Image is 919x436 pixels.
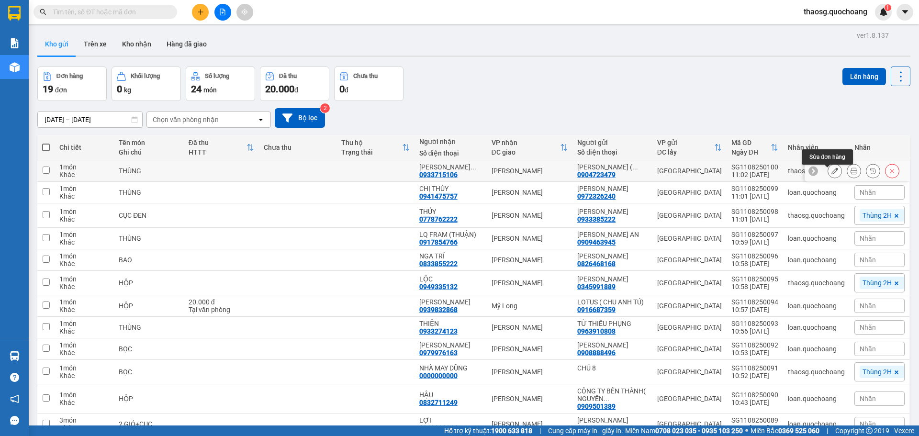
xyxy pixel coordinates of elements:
[731,341,778,349] div: SG1108250092
[189,148,247,156] div: HTTT
[731,364,778,372] div: SG1108250091
[577,364,648,372] div: CHÚ 8
[59,171,109,179] div: Khác
[320,103,330,113] sup: 2
[788,144,845,151] div: Nhân viên
[657,395,722,402] div: [GEOGRAPHIC_DATA]
[119,324,179,331] div: THÙNG
[788,324,845,331] div: loan.quochoang
[419,372,458,380] div: 0000000000
[492,212,568,219] div: [PERSON_NAME]
[796,6,875,18] span: thaosg.quochoang
[119,302,179,310] div: HỘP
[419,275,482,283] div: LỘC
[43,83,53,95] span: 19
[59,372,109,380] div: Khác
[577,327,616,335] div: 0963910808
[863,211,892,220] span: Thùng 2H
[577,402,616,410] div: 0909501389
[189,306,254,313] div: Tại văn phòng
[657,256,722,264] div: [GEOGRAPHIC_DATA]
[577,283,616,291] div: 0345991889
[731,139,771,146] div: Mã GD
[577,275,648,283] div: NGUYỄN THÀNH CHƯƠNG
[577,185,648,192] div: PHAN THỊ HOÀI LINH
[419,298,482,306] div: NGUYỄN THỊ THẢO
[119,368,179,376] div: BỌC
[471,163,476,171] span: ...
[731,163,778,171] div: SG1108250100
[788,345,845,353] div: loan.quochoang
[419,424,458,432] div: 0919020244
[577,215,616,223] div: 0933385222
[59,424,109,432] div: Khác
[625,425,743,436] span: Miền Nam
[657,189,722,196] div: [GEOGRAPHIC_DATA]
[731,424,778,432] div: 10:41 [DATE]
[860,256,876,264] span: Nhãn
[38,112,142,127] input: Select a date range.
[59,416,109,424] div: 3 món
[76,33,114,56] button: Trên xe
[492,148,560,156] div: ĐC giao
[788,368,845,376] div: thaosg.quochoang
[577,320,648,327] div: TỪ THIẾU PHỤNG
[10,62,20,72] img: warehouse-icon
[159,33,214,56] button: Hàng đã giao
[186,67,255,101] button: Số lượng24món
[112,67,181,101] button: Khối lượng0kg
[657,324,722,331] div: [GEOGRAPHIC_DATA]
[863,279,892,287] span: Thùng 2H
[577,208,648,215] div: VŨ THỊ BẢY
[827,425,828,436] span: |
[577,148,648,156] div: Số điện thoại
[444,425,532,436] span: Hỗ trợ kỹ thuật:
[828,164,842,178] div: Sửa đơn hàng
[788,302,845,310] div: loan.quochoang
[59,349,109,357] div: Khác
[788,167,845,175] div: thaosg.quochoang
[419,192,458,200] div: 0941475757
[731,171,778,179] div: 11:02 [DATE]
[802,149,853,165] div: Sửa đơn hàng
[10,373,19,382] span: question-circle
[860,302,876,310] span: Nhãn
[860,345,876,353] span: Nhãn
[577,139,648,146] div: Người gửi
[59,144,109,151] div: Chi tiết
[10,416,19,425] span: message
[59,231,109,238] div: 1 món
[59,215,109,223] div: Khác
[339,83,345,95] span: 0
[119,235,179,242] div: THÙNG
[341,139,402,146] div: Thu hộ
[751,425,819,436] span: Miền Bắc
[419,231,482,238] div: LQ FRAM (THUẬN)
[419,185,482,192] div: CHỊ THÚY
[419,341,482,349] div: NGUYỄN MINH
[879,8,888,16] img: icon-new-feature
[264,144,332,151] div: Chưa thu
[419,215,458,223] div: 0778762222
[657,235,722,242] div: [GEOGRAPHIC_DATA]
[189,298,254,306] div: 20.000 đ
[857,30,889,41] div: ver 1.8.137
[866,427,873,434] span: copyright
[59,306,109,313] div: Khác
[731,260,778,268] div: 10:58 [DATE]
[788,235,845,242] div: loan.quochoang
[657,148,714,156] div: ĐC lấy
[59,341,109,349] div: 1 món
[59,364,109,372] div: 1 món
[153,115,219,124] div: Chọn văn phòng nhận
[419,349,458,357] div: 0979976163
[727,135,783,160] th: Toggle SortBy
[419,208,482,215] div: THỦY
[657,212,722,219] div: [GEOGRAPHIC_DATA]
[897,4,913,21] button: caret-down
[419,163,482,171] div: NGUYỄN THỊ THU SƯƠNG
[37,33,76,56] button: Kho gửi
[419,327,458,335] div: 0933274123
[860,189,876,196] span: Nhãn
[655,427,743,435] strong: 0708 023 035 - 0935 103 250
